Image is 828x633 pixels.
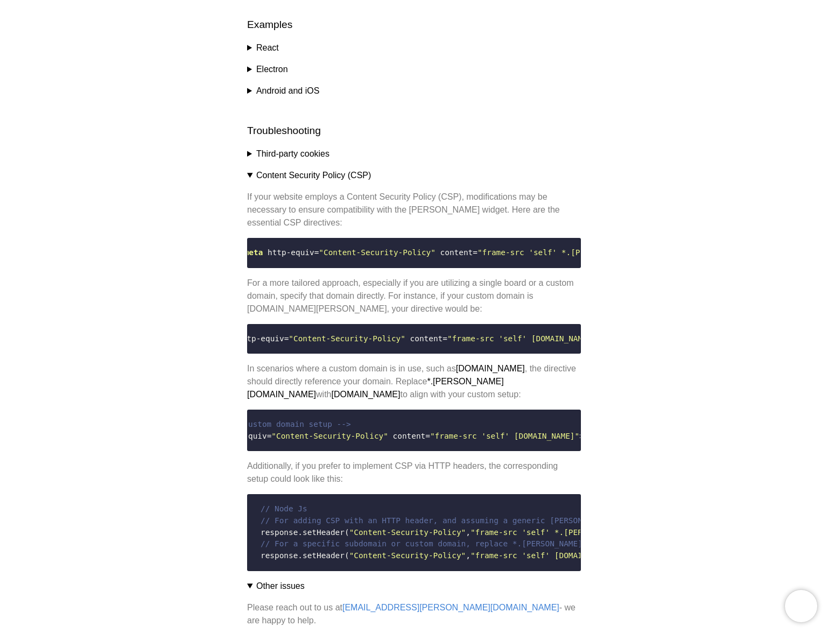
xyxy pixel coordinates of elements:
span: "frame-src 'self' *.[PERSON_NAME][DOMAIN_NAME];" [471,528,694,537]
span: = [443,334,447,343]
span: "frame-src 'self' [DOMAIN_NAME];" [471,551,624,560]
p: Please reach out to us at - we are happy to help. [247,601,581,627]
span: = [473,248,478,257]
span: "Content-Security-Policy" [289,334,405,343]
span: , [466,528,471,537]
span: // For a specific subdomain or custom domain, replace *.[PERSON_NAME][DOMAIN_NAME] with your domain: [261,539,727,548]
p: In scenarios where a custom domain is in use, such as , the directive should directly reference y... [247,362,581,401]
span: content [393,432,426,440]
span: content [440,248,473,257]
h2: Troubleshooting [247,123,581,139]
span: // Node Js [261,504,307,513]
summary: Android and iOS [247,85,581,97]
h2: Examples [247,17,581,33]
span: "Content-Security-Policy" [349,551,466,560]
span: "frame-src 'self' [DOMAIN_NAME][PERSON_NAME]" [447,334,657,343]
span: // For adding CSP with an HTTP header, and assuming a generic [PERSON_NAME] domain: [261,516,648,525]
span: http-equiv [237,334,284,343]
span: > [579,432,584,440]
summary: Electron [247,63,581,76]
span: = [284,334,289,343]
span: http-equiv [268,248,314,257]
summary: React [247,41,581,54]
strong: [DOMAIN_NAME] [456,364,525,373]
summary: Third-party cookies [247,147,581,160]
span: meta [244,248,263,257]
span: response.setHeader( [261,528,349,537]
span: = [314,248,319,257]
span: = [425,432,430,440]
span: "frame-src 'self' *.[PERSON_NAME][DOMAIN_NAME]" [478,248,697,257]
span: "frame-src 'self' [DOMAIN_NAME]" [430,432,579,440]
p: If your website employs a Content Security Policy (CSP), modifications may be necessary to ensure... [247,191,581,229]
p: For a more tailored approach, especially if you are utilizing a single board or a custom domain, ... [247,277,581,315]
span: "Content-Security-Policy" [271,432,388,440]
a: [EMAIL_ADDRESS][PERSON_NAME][DOMAIN_NAME] [342,603,559,612]
span: "Content-Security-Policy" [349,528,466,537]
p: Additionally, if you prefer to implement CSP via HTTP headers, the corresponding setup could look... [247,460,581,486]
strong: *.[PERSON_NAME][DOMAIN_NAME] [247,377,504,399]
span: <!-- For a custom domain setup --> [192,420,351,428]
iframe: Chatra live chat [785,590,817,622]
summary: Content Security Policy (CSP) [247,169,581,182]
span: content [410,334,443,343]
strong: [DOMAIN_NAME] [331,390,400,399]
span: , [466,551,471,560]
summary: Other issues [247,580,581,593]
span: response.setHeader( [261,551,349,560]
span: "Content-Security-Policy" [319,248,436,257]
span: = [267,432,272,440]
